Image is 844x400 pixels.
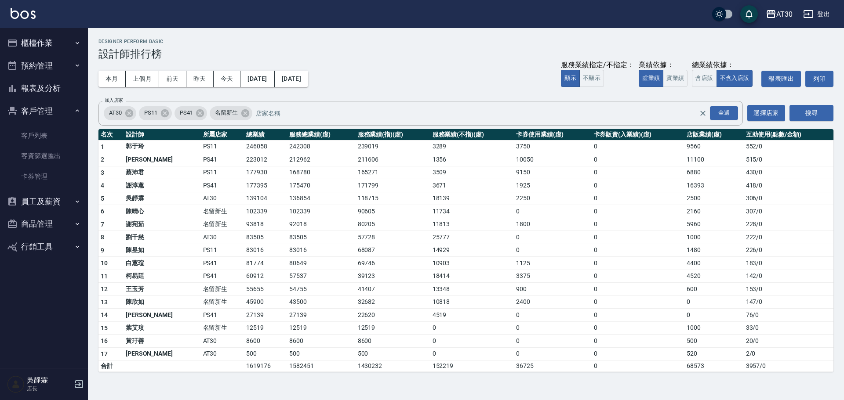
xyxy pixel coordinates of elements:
td: 500 [287,347,355,360]
td: 0 [514,231,591,244]
td: 名留新生 [201,283,244,296]
td: 1800 [514,218,591,231]
td: 430 / 0 [744,166,833,179]
td: 8600 [287,335,355,348]
td: 76 / 0 [744,309,833,322]
th: 所屬店家 [201,129,244,141]
button: 顯示 [561,70,580,87]
td: AT30 [201,192,244,205]
span: 名留新生 [210,108,243,117]
td: AT30 [201,335,244,348]
td: AT30 [201,231,244,244]
span: 5 [101,195,104,202]
td: 153 / 0 [744,283,833,296]
td: 0 [592,321,685,335]
td: 10903 [430,257,514,270]
td: 93818 [244,218,287,231]
button: [DATE] [240,71,274,87]
span: 8 [101,234,104,241]
span: 15 [101,324,108,332]
td: 5960 [684,218,743,231]
td: PS41 [201,153,244,166]
span: 6 [101,208,104,215]
span: PS41 [175,108,198,117]
td: 55655 [244,283,287,296]
td: 45900 [244,295,287,309]
td: 80649 [287,257,355,270]
td: 3671 [430,179,514,192]
td: 葉艾玟 [124,321,201,335]
td: 郭于玲 [124,140,201,153]
td: 白蕙瑄 [124,257,201,270]
td: 175470 [287,179,355,192]
span: 3 [101,169,104,176]
td: 0 [592,153,685,166]
td: 102339 [287,205,355,218]
td: 0 [592,218,685,231]
td: 0 [592,360,685,372]
button: AT30 [762,5,796,23]
td: 22620 [356,309,430,322]
td: 500 [244,347,287,360]
td: 1480 [684,244,743,257]
a: 客資篩選匯出 [4,146,84,166]
td: 10818 [430,295,514,309]
td: 2500 [684,192,743,205]
td: 陳晴心 [124,205,201,218]
td: 0 [592,347,685,360]
td: 11734 [430,205,514,218]
td: 239019 [356,140,430,153]
button: 報表及分析 [4,77,84,100]
td: 13348 [430,283,514,296]
td: 1925 [514,179,591,192]
td: 2250 [514,192,591,205]
td: 43500 [287,295,355,309]
td: 16393 [684,179,743,192]
td: 1125 [514,257,591,270]
td: 307 / 0 [744,205,833,218]
td: 名留新生 [201,218,244,231]
td: 1582451 [287,360,355,372]
td: 4400 [684,257,743,270]
a: 客戶列表 [4,126,84,146]
p: 店長 [27,385,72,393]
td: 陳欣如 [124,295,201,309]
td: 0 [592,270,685,283]
td: 0 [514,335,591,348]
div: PS41 [175,106,207,120]
h5: 吳靜霖 [27,376,72,385]
td: 92018 [287,218,355,231]
button: 報表匯出 [761,71,801,87]
th: 服務業績(不指)(虛) [430,129,514,141]
td: 102339 [244,205,287,218]
td: 54755 [287,283,355,296]
td: 306 / 0 [744,192,833,205]
td: 168780 [287,166,355,179]
td: PS11 [201,244,244,257]
button: 上個月 [126,71,159,87]
td: 60912 [244,270,287,283]
button: save [740,5,758,23]
td: 500 [684,335,743,348]
button: 本月 [98,71,126,87]
span: 17 [101,350,108,357]
div: 全選 [710,106,738,120]
span: 7 [101,221,104,228]
td: 152219 [430,360,514,372]
td: 名留新生 [201,205,244,218]
td: 500 [356,347,430,360]
button: 實業績 [663,70,688,87]
td: 39123 [356,270,430,283]
td: 171799 [356,179,430,192]
button: Clear [697,107,709,119]
td: PS41 [201,179,244,192]
td: 32682 [356,295,430,309]
td: 0 [592,244,685,257]
td: 0 [592,335,685,348]
td: 80205 [356,218,430,231]
td: 83505 [287,231,355,244]
span: AT30 [104,108,127,117]
a: 卡券管理 [4,166,84,187]
td: 0 [592,166,685,179]
td: 0 [514,205,591,218]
